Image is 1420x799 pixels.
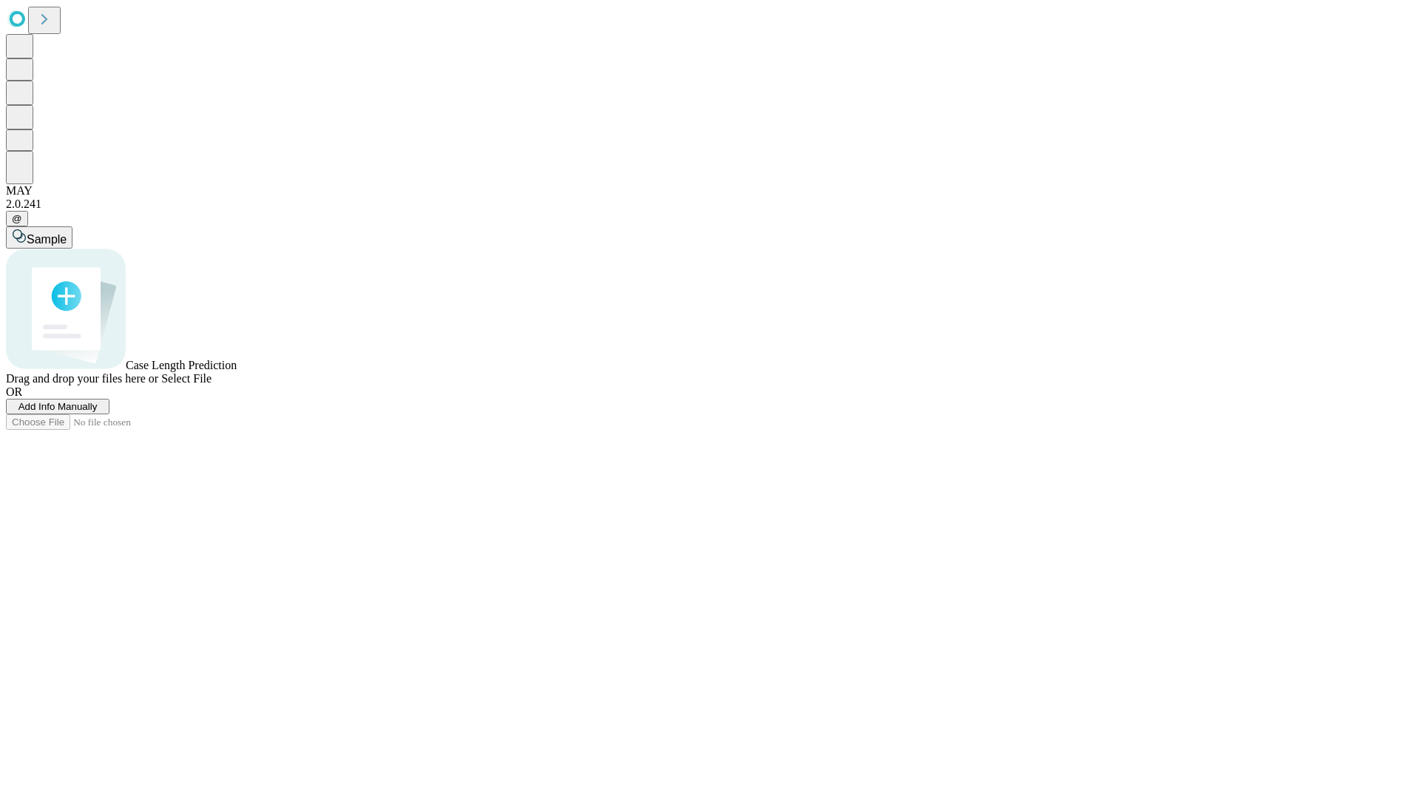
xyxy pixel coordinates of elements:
span: Sample [27,233,67,246]
span: Add Info Manually [18,401,98,412]
span: Select File [161,372,212,385]
span: @ [12,213,22,224]
span: Drag and drop your files here or [6,372,158,385]
span: OR [6,385,22,398]
div: 2.0.241 [6,198,1414,211]
span: Case Length Prediction [126,359,237,371]
div: MAY [6,184,1414,198]
button: Add Info Manually [6,399,109,414]
button: Sample [6,226,72,249]
button: @ [6,211,28,226]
